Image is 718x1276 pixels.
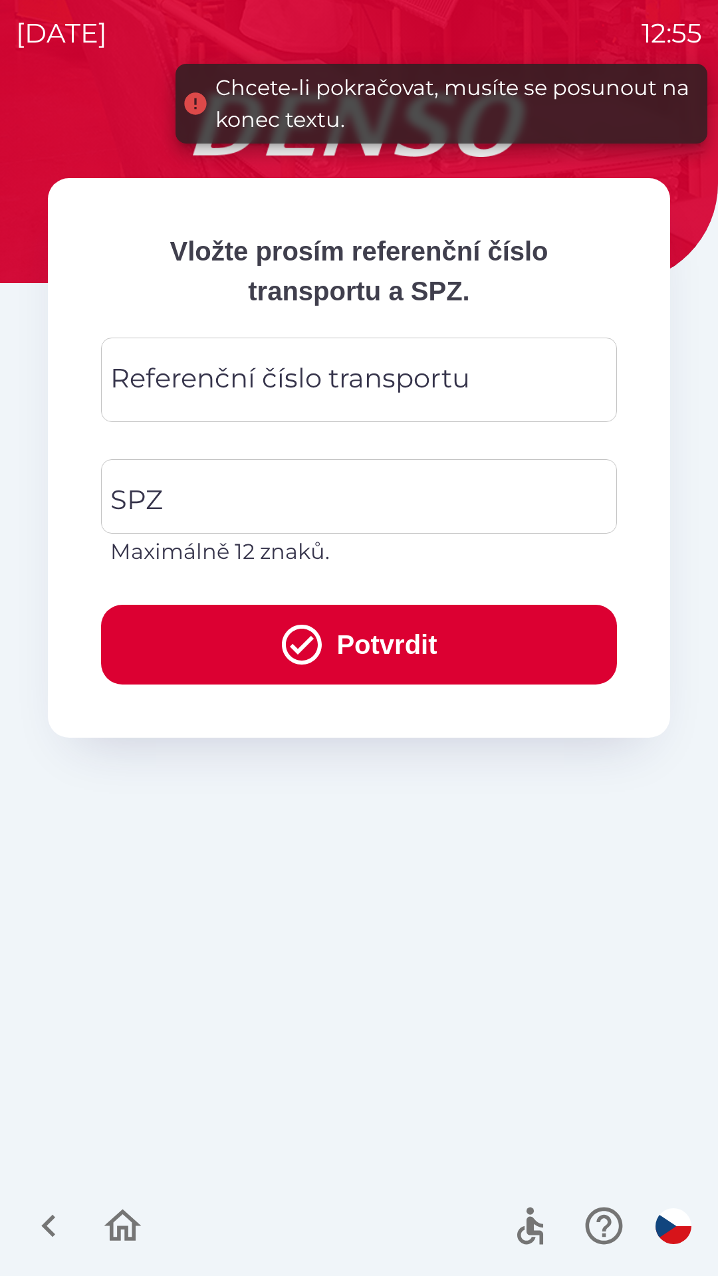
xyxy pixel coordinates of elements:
button: Potvrdit [101,605,617,685]
p: Vložte prosím referenční číslo transportu a SPZ. [101,231,617,311]
p: 12:55 [642,13,702,53]
img: Logo [48,93,670,157]
p: [DATE] [16,13,107,53]
div: Chcete-li pokračovat, musíte se posunout na konec textu. [215,72,694,136]
p: Maximálně 12 znaků. [110,536,608,568]
img: cs flag [656,1208,691,1244]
